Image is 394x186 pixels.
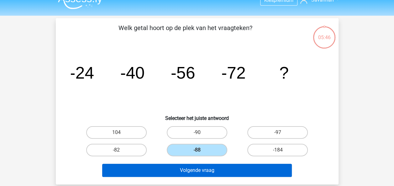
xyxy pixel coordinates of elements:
[167,126,227,139] label: -90
[70,63,94,82] tspan: -24
[247,144,308,156] label: -184
[221,63,246,82] tspan: -72
[279,63,289,82] tspan: ?
[66,110,328,121] h6: Selecteer het juiste antwoord
[86,144,147,156] label: -82
[66,23,305,42] p: Welk getal hoort op de plek van het vraagteken?
[313,26,336,41] div: 05:46
[120,63,144,82] tspan: -40
[247,126,308,139] label: -97
[86,126,147,139] label: 104
[167,144,227,156] label: -88
[102,164,292,177] button: Volgende vraag
[171,63,195,82] tspan: -56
